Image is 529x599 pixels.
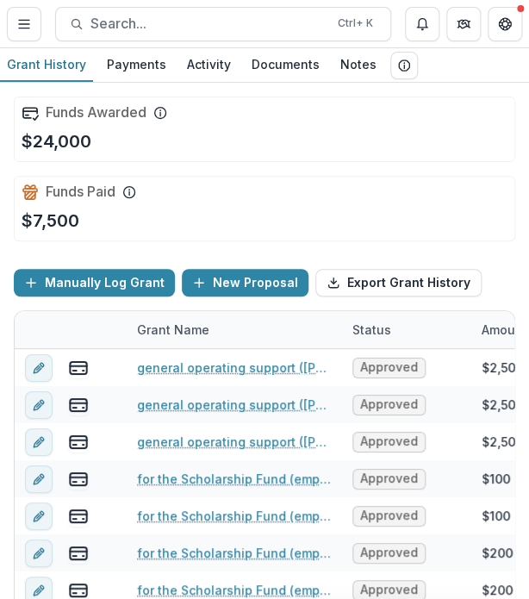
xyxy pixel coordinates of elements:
button: view-payments [68,506,89,527]
button: Notifications [405,7,439,41]
button: edit [25,428,53,456]
span: Approved [360,397,418,412]
button: Search... [55,7,391,41]
span: Approved [360,434,418,449]
h2: Funds Paid [46,184,115,200]
div: $2,500 [482,396,523,414]
span: Approved [360,471,418,486]
div: Ctrl + K [334,14,377,33]
button: View Grantee Details [390,52,418,79]
a: for the Scholarship Fund (employee matching gift - [PERSON_NAME]) [137,544,332,562]
div: $2,500 [482,359,523,377]
a: for the Scholarship Fund (employee matching gift - [PERSON_NAME]) [137,470,332,488]
p: $7,500 [22,208,79,234]
button: view-payments [68,469,89,490]
a: for the Scholarship Fund (employee matching gift - [PERSON_NAME]) [137,507,332,525]
div: Activity [180,52,238,77]
div: Status [342,321,401,339]
a: Activity [180,48,238,82]
div: Payments [100,52,173,77]
span: Search... [90,16,327,32]
a: general operating support ([PERSON_NAME]) [137,359,332,377]
button: view-payments [68,543,89,564]
button: Toggle Menu [7,7,41,41]
div: $200 [482,581,513,599]
div: Grant Name [127,311,342,348]
button: New Proposal [182,269,308,296]
a: Notes [333,48,383,82]
div: $200 [482,544,513,562]
button: edit [25,502,53,530]
span: Approved [360,509,418,523]
button: Export Grant History [315,269,482,296]
button: view-payments [68,395,89,415]
button: edit [25,391,53,419]
button: edit [25,354,53,382]
a: Documents [245,48,327,82]
span: Approved [360,583,418,597]
button: Manually Log Grant [14,269,175,296]
div: $100 [482,470,510,488]
button: edit [25,540,53,567]
div: Grant Name [127,321,220,339]
span: Approved [360,360,418,375]
button: view-payments [68,358,89,378]
a: general operating support ([PERSON_NAME]) [137,433,332,451]
div: Notes [333,52,383,77]
div: $2,500 [482,433,523,451]
button: Get Help [488,7,522,41]
p: $24,000 [22,128,91,154]
div: $100 [482,507,510,525]
a: for the Scholarship Fund (employee matching gift - [PERSON_NAME]) [137,581,332,599]
span: Approved [360,546,418,560]
a: general operating support ([PERSON_NAME]) [137,396,332,414]
button: Partners [446,7,481,41]
div: Documents [245,52,327,77]
button: view-payments [68,432,89,452]
div: Status [342,311,471,348]
button: edit [25,465,53,493]
h2: Funds Awarded [46,104,146,121]
a: Payments [100,48,173,82]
